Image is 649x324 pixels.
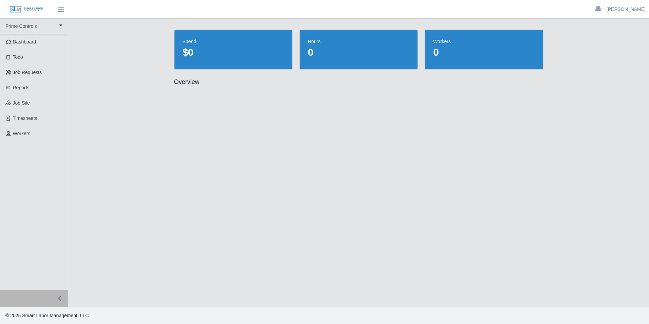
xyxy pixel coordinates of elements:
[183,46,284,58] dd: $0
[13,39,36,44] span: Dashboard
[13,54,23,60] span: Todo
[13,70,42,75] span: Job Requests
[13,131,31,136] span: Workers
[607,6,646,13] a: [PERSON_NAME]
[13,115,37,121] span: Timesheets
[433,46,535,58] dd: 0
[10,6,43,13] img: SLM Logo
[433,38,535,45] dt: workers
[183,38,284,45] dt: spend
[5,313,89,318] span: © 2025 Smart Labor Management, LLC
[13,100,30,106] span: job site
[308,46,409,58] dd: 0
[174,78,543,86] h2: Overview
[308,38,409,45] dt: hours
[13,85,30,90] span: Reports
